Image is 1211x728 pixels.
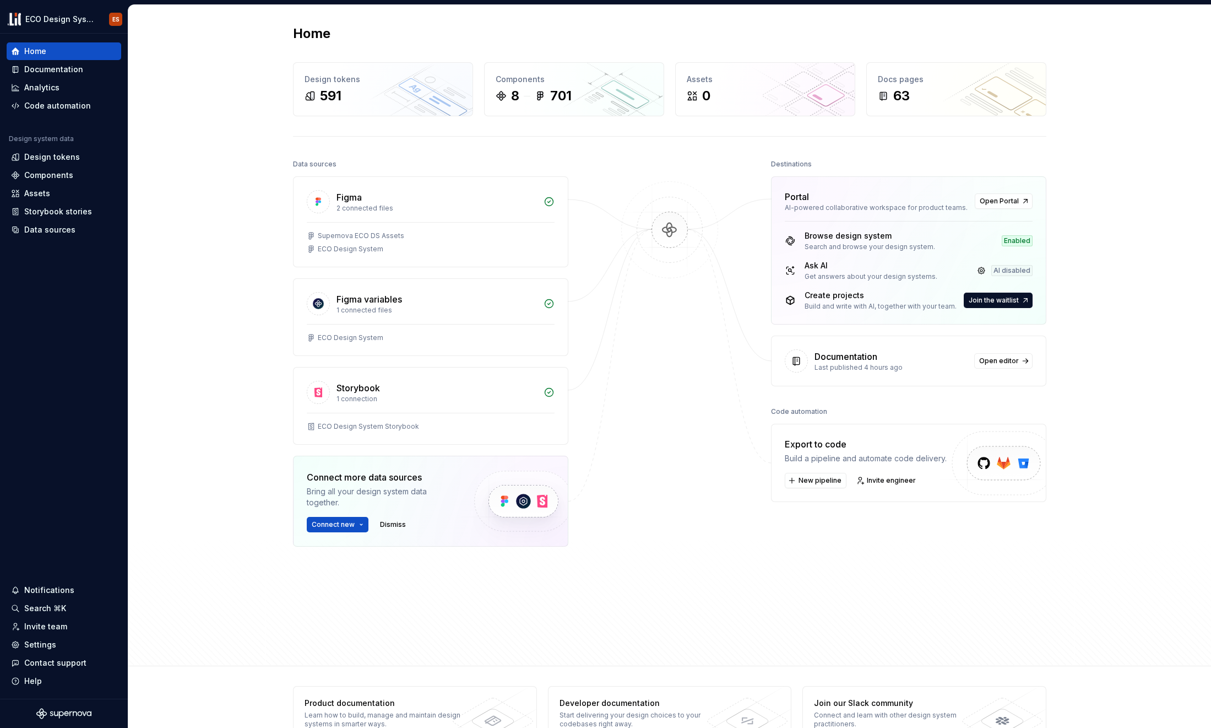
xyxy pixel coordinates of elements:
div: Design system data [9,134,74,143]
div: Figma [336,191,362,204]
div: 701 [550,87,572,105]
div: Code automation [24,100,91,111]
a: Assets [7,185,121,202]
button: Contact support [7,654,121,672]
div: Settings [24,639,56,650]
div: Create projects [805,290,957,301]
span: Open editor [979,357,1019,365]
div: Storybook [336,381,380,395]
button: ECO Design SystemES [2,7,126,31]
div: Join our Slack community [814,698,974,709]
div: 0 [702,87,710,105]
div: Home [24,46,46,57]
a: Home [7,42,121,60]
div: Docs pages [878,74,1035,85]
button: Dismiss [375,517,411,532]
a: Components [7,166,121,184]
a: Settings [7,636,121,654]
div: 591 [320,87,341,105]
svg: Supernova Logo [36,708,91,719]
a: Docs pages63 [866,62,1046,116]
a: Invite team [7,618,121,635]
div: Export to code [785,438,947,451]
div: Documentation [814,350,877,363]
a: Figma variables1 connected filesECO Design System [293,278,568,356]
div: Help [24,676,42,687]
div: Assets [687,74,844,85]
div: Search and browse your design system. [805,242,935,251]
div: ECO Design System Storybook [318,422,419,431]
button: Notifications [7,581,121,599]
div: 8 [511,87,519,105]
div: 2 connected files [336,204,537,213]
div: Portal [785,190,809,203]
div: Build and write with AI, together with your team. [805,302,957,311]
div: Browse design system [805,230,935,241]
div: 63 [893,87,910,105]
div: Notifications [24,585,74,596]
a: Open editor [974,353,1033,369]
div: Code automation [771,404,827,419]
div: Build a pipeline and automate code delivery. [785,453,947,464]
div: Product documentation [305,698,465,709]
a: Data sources [7,221,121,239]
div: Storybook stories [24,206,92,217]
a: Design tokens [7,148,121,166]
button: Join the waitlist [964,293,1033,308]
a: Figma2 connected filesSupernova ECO DS AssetsECO Design System [293,176,568,267]
div: ECO Design System [25,14,96,25]
div: Ask AI [805,260,937,271]
button: New pipeline [785,473,846,488]
div: ECO Design System [318,245,383,254]
div: ECO Design System [318,333,383,342]
div: Enabled [1002,235,1033,246]
div: Contact support [24,657,86,668]
div: Last published 4 hours ago [814,363,968,372]
button: Search ⌘K [7,600,121,617]
span: Dismiss [380,520,406,529]
div: Search ⌘K [24,603,66,614]
span: Connect new [312,520,355,529]
div: Assets [24,188,50,199]
span: New pipeline [799,476,841,485]
div: Design tokens [305,74,461,85]
a: Storybook1 connectionECO Design System Storybook [293,367,568,445]
div: Figma variables [336,293,402,306]
div: Documentation [24,64,83,75]
a: Storybook stories [7,203,121,220]
div: Data sources [24,224,75,235]
img: f0abbffb-d71d-4d32-b858-d34959bbcc23.png [8,13,21,26]
div: AI disabled [991,265,1033,276]
h2: Home [293,25,330,42]
span: Invite engineer [867,476,916,485]
div: Analytics [24,82,59,93]
a: Components8701 [484,62,664,116]
button: Connect new [307,517,368,532]
a: Assets0 [675,62,855,116]
button: Help [7,672,121,690]
div: Components [496,74,653,85]
div: 1 connection [336,395,537,403]
div: Supernova ECO DS Assets [318,231,404,240]
div: Connect more data sources [307,471,455,484]
div: Components [24,170,73,181]
a: Invite engineer [853,473,921,488]
div: Developer documentation [560,698,720,709]
span: Join the waitlist [969,296,1019,305]
div: AI-powered collaborative workspace for product teams. [785,203,968,212]
div: Destinations [771,157,812,172]
div: ES [112,15,120,24]
a: Code automation [7,97,121,115]
a: Analytics [7,79,121,96]
a: Documentation [7,61,121,78]
span: Open Portal [980,197,1019,206]
div: 1 connected files [336,306,537,315]
div: Bring all your design system data together. [307,486,455,508]
div: Get answers about your design systems. [805,272,937,281]
a: Design tokens591 [293,62,473,116]
div: Data sources [293,157,336,172]
div: Design tokens [24,152,80,163]
a: Open Portal [975,193,1033,209]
